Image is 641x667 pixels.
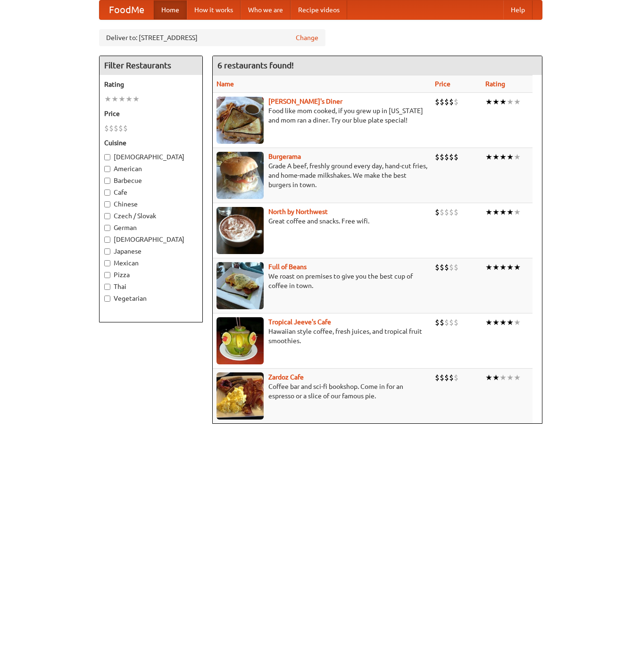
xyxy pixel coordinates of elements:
[435,262,440,272] li: $
[104,201,110,207] input: Chinese
[216,372,264,420] img: zardoz.jpg
[104,138,198,148] h5: Cuisine
[440,207,444,217] li: $
[440,97,444,107] li: $
[268,263,307,271] b: Full of Beans
[104,248,110,255] input: Japanese
[216,207,264,254] img: north.jpg
[492,372,499,383] li: ★
[268,373,304,381] a: Zardoz Cafe
[435,80,450,88] a: Price
[499,97,507,107] li: ★
[449,317,454,328] li: $
[104,164,198,173] label: American
[100,0,154,19] a: FoodMe
[514,262,521,272] li: ★
[104,223,198,232] label: German
[492,317,499,328] li: ★
[104,270,198,280] label: Pizza
[104,213,110,219] input: Czech / Slovak
[492,152,499,162] li: ★
[154,0,187,19] a: Home
[99,29,325,46] div: Deliver to: [STREET_ADDRESS]
[507,152,514,162] li: ★
[449,262,454,272] li: $
[485,152,492,162] li: ★
[499,372,507,383] li: ★
[514,372,521,383] li: ★
[514,152,521,162] li: ★
[100,56,202,75] h4: Filter Restaurants
[216,97,264,144] img: sallys.jpg
[440,152,444,162] li: $
[111,94,118,104] li: ★
[216,272,427,290] p: We roast on premises to give you the best cup of coffee in town.
[485,372,492,383] li: ★
[444,372,449,383] li: $
[440,262,444,272] li: $
[104,258,198,268] label: Mexican
[104,260,110,266] input: Mexican
[444,317,449,328] li: $
[104,294,198,303] label: Vegetarian
[123,123,128,133] li: $
[485,262,492,272] li: ★
[216,152,264,199] img: burgerama.jpg
[449,152,454,162] li: $
[104,282,198,291] label: Thai
[514,207,521,217] li: ★
[435,97,440,107] li: $
[444,97,449,107] li: $
[104,284,110,290] input: Thai
[217,61,294,70] ng-pluralize: 6 restaurants found!
[104,189,110,196] input: Cafe
[454,152,458,162] li: $
[444,152,449,162] li: $
[268,98,342,105] a: [PERSON_NAME]'s Diner
[454,207,458,217] li: $
[485,80,505,88] a: Rating
[104,237,110,243] input: [DEMOGRAPHIC_DATA]
[104,152,198,162] label: [DEMOGRAPHIC_DATA]
[492,97,499,107] li: ★
[492,262,499,272] li: ★
[104,225,110,231] input: German
[104,94,111,104] li: ★
[485,207,492,217] li: ★
[268,153,301,160] a: Burgerama
[454,372,458,383] li: $
[435,372,440,383] li: $
[104,166,110,172] input: American
[499,262,507,272] li: ★
[485,97,492,107] li: ★
[507,97,514,107] li: ★
[454,262,458,272] li: $
[499,207,507,217] li: ★
[104,199,198,209] label: Chinese
[268,318,331,326] b: Tropical Jeeve's Cafe
[104,211,198,221] label: Czech / Slovak
[435,152,440,162] li: $
[187,0,241,19] a: How it works
[449,207,454,217] li: $
[104,272,110,278] input: Pizza
[104,154,110,160] input: [DEMOGRAPHIC_DATA]
[507,372,514,383] li: ★
[514,97,521,107] li: ★
[109,123,114,133] li: $
[507,317,514,328] li: ★
[503,0,533,19] a: Help
[104,176,198,185] label: Barbecue
[104,188,198,197] label: Cafe
[104,109,198,118] h5: Price
[125,94,133,104] li: ★
[499,152,507,162] li: ★
[104,178,110,184] input: Barbecue
[241,0,291,19] a: Who we are
[118,123,123,133] li: $
[216,80,234,88] a: Name
[507,262,514,272] li: ★
[114,123,118,133] li: $
[499,317,507,328] li: ★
